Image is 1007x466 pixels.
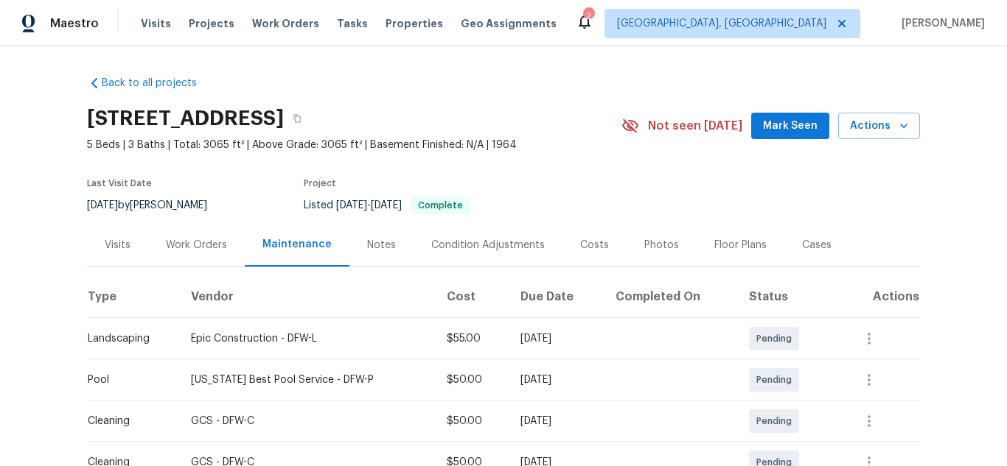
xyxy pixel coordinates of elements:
[88,414,167,428] div: Cleaning
[87,200,118,211] span: [DATE]
[838,113,920,140] button: Actions
[87,179,152,188] span: Last Visit Date
[105,238,130,253] div: Visits
[262,237,332,252] div: Maintenance
[336,200,367,211] span: [DATE]
[371,200,402,211] span: [DATE]
[189,16,234,31] span: Projects
[304,179,336,188] span: Project
[166,238,227,253] div: Work Orders
[435,277,509,318] th: Cost
[648,119,742,133] span: Not seen [DATE]
[447,414,497,428] div: $50.00
[87,277,179,318] th: Type
[87,197,225,214] div: by [PERSON_NAME]
[386,16,443,31] span: Properties
[580,238,609,253] div: Costs
[756,414,798,428] span: Pending
[763,117,818,135] span: Mark Seen
[191,373,423,387] div: [US_STATE] Best Pool Service - DFW-P
[737,277,840,318] th: Status
[751,113,829,140] button: Mark Seen
[447,373,497,387] div: $50.00
[367,238,396,253] div: Notes
[191,414,423,428] div: GCS - DFW-C
[336,200,402,211] span: -
[141,16,171,31] span: Visits
[88,373,167,387] div: Pool
[583,9,593,24] div: 2
[520,414,592,428] div: [DATE]
[87,138,621,152] span: 5 Beds | 3 Baths | Total: 3065 ft² | Above Grade: 3065 ft² | Basement Finished: N/A | 1964
[850,117,908,135] span: Actions
[191,331,423,346] div: Epic Construction - DFW-L
[756,331,798,346] span: Pending
[50,16,99,31] span: Maestro
[284,105,310,132] button: Copy Address
[412,201,469,210] span: Complete
[509,277,604,318] th: Due Date
[896,16,985,31] span: [PERSON_NAME]
[520,373,592,387] div: [DATE]
[756,373,798,387] span: Pending
[447,331,497,346] div: $55.00
[304,200,470,211] span: Listed
[252,16,319,31] span: Work Orders
[179,277,435,318] th: Vendor
[840,277,920,318] th: Actions
[88,331,167,346] div: Landscaping
[87,111,284,126] h2: [STREET_ADDRESS]
[520,331,592,346] div: [DATE]
[644,238,679,253] div: Photos
[337,18,368,29] span: Tasks
[617,16,826,31] span: [GEOGRAPHIC_DATA], [GEOGRAPHIC_DATA]
[431,238,545,253] div: Condition Adjustments
[802,238,832,253] div: Cases
[714,238,767,253] div: Floor Plans
[604,277,738,318] th: Completed On
[461,16,557,31] span: Geo Assignments
[87,76,229,91] a: Back to all projects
